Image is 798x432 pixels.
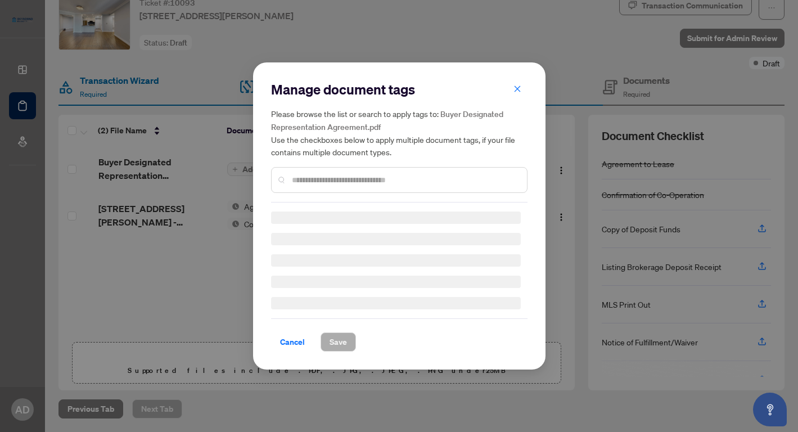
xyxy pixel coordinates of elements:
[271,109,503,132] span: Buyer Designated Representation Agreement.pdf
[321,332,356,352] button: Save
[271,332,314,352] button: Cancel
[753,393,787,426] button: Open asap
[513,85,521,93] span: close
[271,107,528,158] h5: Please browse the list or search to apply tags to: Use the checkboxes below to apply multiple doc...
[271,80,528,98] h2: Manage document tags
[280,333,305,351] span: Cancel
